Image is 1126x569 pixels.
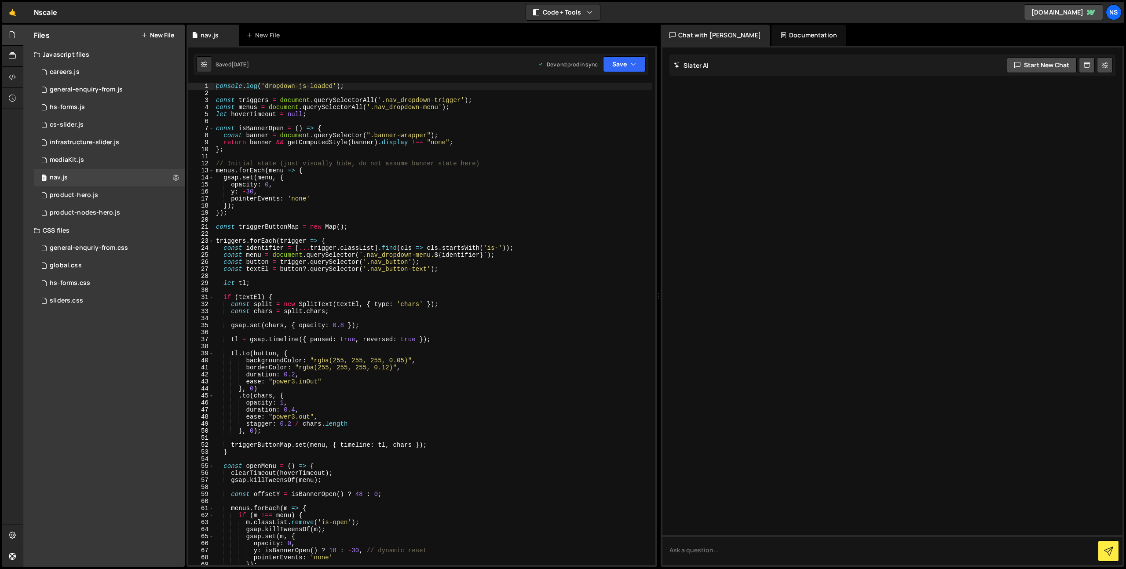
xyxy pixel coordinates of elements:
[771,25,846,46] div: Documentation
[188,111,214,118] div: 5
[50,68,80,76] div: careers.js
[201,31,219,40] div: nav.js
[34,204,185,222] div: 10788/32818.js
[661,25,770,46] div: Chat with [PERSON_NAME]
[188,477,214,484] div: 57
[188,526,214,533] div: 64
[188,259,214,266] div: 26
[188,146,214,153] div: 10
[50,139,119,146] div: infrastructure-slider.js
[188,202,214,209] div: 18
[188,392,214,399] div: 45
[50,103,85,111] div: hs-forms.js
[231,61,249,68] div: [DATE]
[50,279,90,287] div: hs-forms.css
[188,237,214,244] div: 23
[188,470,214,477] div: 56
[34,30,50,40] h2: Files
[188,350,214,357] div: 39
[246,31,283,40] div: New File
[188,406,214,413] div: 47
[188,104,214,111] div: 4
[34,239,185,257] div: 10788/43957.css
[50,174,68,182] div: nav.js
[188,252,214,259] div: 25
[603,56,646,72] button: Save
[188,153,214,160] div: 11
[188,174,214,181] div: 14
[188,554,214,561] div: 68
[188,118,214,125] div: 6
[34,169,185,186] div: 10788/37835.js
[50,244,128,252] div: general-enquriy-from.css
[34,81,185,98] div: 10788/43956.js
[50,297,83,305] div: sliders.css
[188,209,214,216] div: 19
[188,420,214,427] div: 49
[188,287,214,294] div: 30
[188,280,214,287] div: 29
[188,329,214,336] div: 36
[188,195,214,202] div: 17
[34,7,57,18] div: Nscale
[188,167,214,174] div: 13
[188,181,214,188] div: 15
[188,230,214,237] div: 22
[34,63,185,81] div: 10788/24852.js
[34,292,185,310] div: 10788/27036.css
[2,2,23,23] a: 🤙
[1007,57,1077,73] button: Start new chat
[188,188,214,195] div: 16
[538,61,598,68] div: Dev and prod in sync
[188,132,214,139] div: 8
[188,273,214,280] div: 28
[188,322,214,329] div: 35
[188,97,214,104] div: 3
[188,294,214,301] div: 31
[50,121,84,129] div: cs-slider.js
[188,216,214,223] div: 20
[188,484,214,491] div: 58
[188,378,214,385] div: 43
[188,315,214,322] div: 34
[188,505,214,512] div: 61
[188,308,214,315] div: 33
[50,209,120,217] div: product-nodes-hero.js
[23,222,185,239] div: CSS files
[34,134,185,151] div: 10788/35018.js
[50,262,82,270] div: global.css
[188,244,214,252] div: 24
[188,498,214,505] div: 60
[34,274,185,292] div: 10788/43278.css
[188,561,214,568] div: 69
[188,160,214,167] div: 12
[188,540,214,547] div: 66
[50,86,123,94] div: general-enquiry-from.js
[34,98,185,116] div: 10788/43275.js
[188,364,214,371] div: 41
[34,257,185,274] div: 10788/24853.css
[188,434,214,441] div: 51
[188,266,214,273] div: 27
[188,449,214,456] div: 53
[188,399,214,406] div: 46
[1024,4,1103,20] a: [DOMAIN_NAME]
[188,357,214,364] div: 40
[188,491,214,498] div: 59
[23,46,185,63] div: Javascript files
[50,191,98,199] div: product-hero.js
[188,427,214,434] div: 50
[188,223,214,230] div: 21
[216,61,249,68] div: Saved
[1106,4,1122,20] a: Ns
[526,4,600,20] button: Code + Tools
[188,336,214,343] div: 37
[188,90,214,97] div: 2
[41,175,47,182] span: 1
[188,301,214,308] div: 32
[188,441,214,449] div: 52
[188,343,214,350] div: 38
[188,533,214,540] div: 65
[188,413,214,420] div: 48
